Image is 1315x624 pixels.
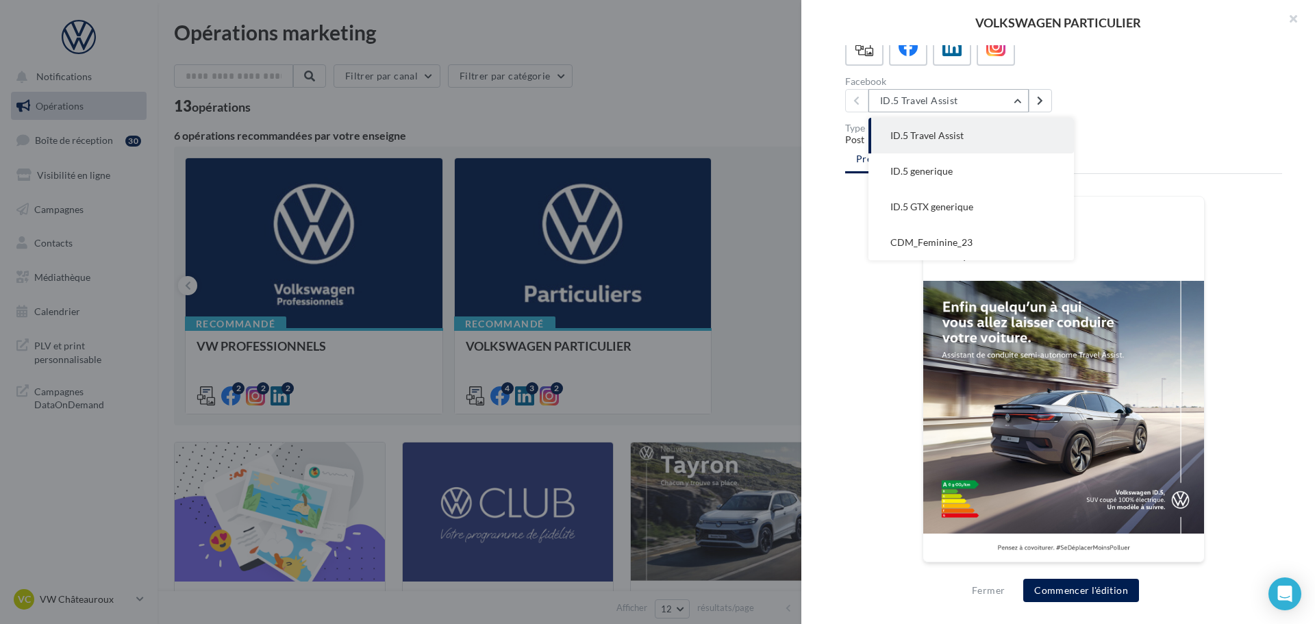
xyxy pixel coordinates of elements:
div: VOLKSWAGEN PARTICULIER [823,16,1293,29]
span: ID.5 Travel Assist [890,129,964,141]
button: ID.5 generique [868,153,1074,189]
div: Post [845,133,1282,147]
button: ID.5 Travel Assist [868,118,1074,153]
div: Type [845,123,1282,133]
span: ID.5 generique [890,165,953,177]
button: Fermer [966,582,1010,599]
button: Commencer l'édition [1023,579,1139,602]
span: ID.5 GTX generique [890,201,973,212]
div: Open Intercom Messenger [1268,577,1301,610]
div: Facebook [845,77,1058,86]
button: CDM_Feminine_23 [868,225,1074,260]
div: La prévisualisation est non-contractuelle [923,562,1205,580]
span: CDM_Feminine_23 [890,236,973,248]
button: ID.5 GTX generique [868,189,1074,225]
button: ID.5 Travel Assist [868,89,1029,112]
